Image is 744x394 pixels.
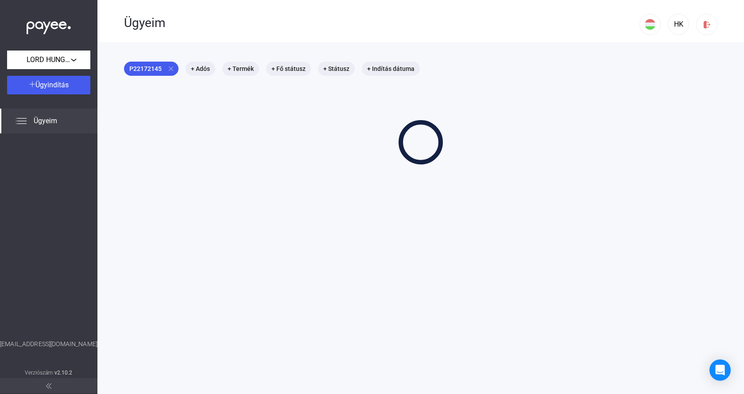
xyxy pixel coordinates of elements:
[124,16,639,31] div: Ügyeim
[362,62,420,76] mat-chip: + Indítás dátuma
[671,19,686,30] div: HK
[318,62,355,76] mat-chip: + Státusz
[222,62,259,76] mat-chip: + Termék
[7,51,90,69] button: LORD HUNGARY Kft
[167,65,175,73] mat-icon: close
[29,81,35,87] img: plus-white.svg
[34,116,57,126] span: Ügyeim
[645,19,655,30] img: HU
[639,14,661,35] button: HU
[16,116,27,126] img: list.svg
[696,14,717,35] button: logout-red
[7,76,90,94] button: Ügyindítás
[35,81,69,89] span: Ügyindítás
[54,370,73,376] strong: v2.10.2
[266,62,311,76] mat-chip: + Fő státusz
[668,14,689,35] button: HK
[186,62,215,76] mat-chip: + Adós
[27,16,71,35] img: white-payee-white-dot.svg
[27,55,71,65] span: LORD HUNGARY Kft
[124,62,178,76] mat-chip: P22172145
[46,383,51,389] img: arrow-double-left-grey.svg
[709,359,731,381] div: Open Intercom Messenger
[702,20,712,29] img: logout-red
